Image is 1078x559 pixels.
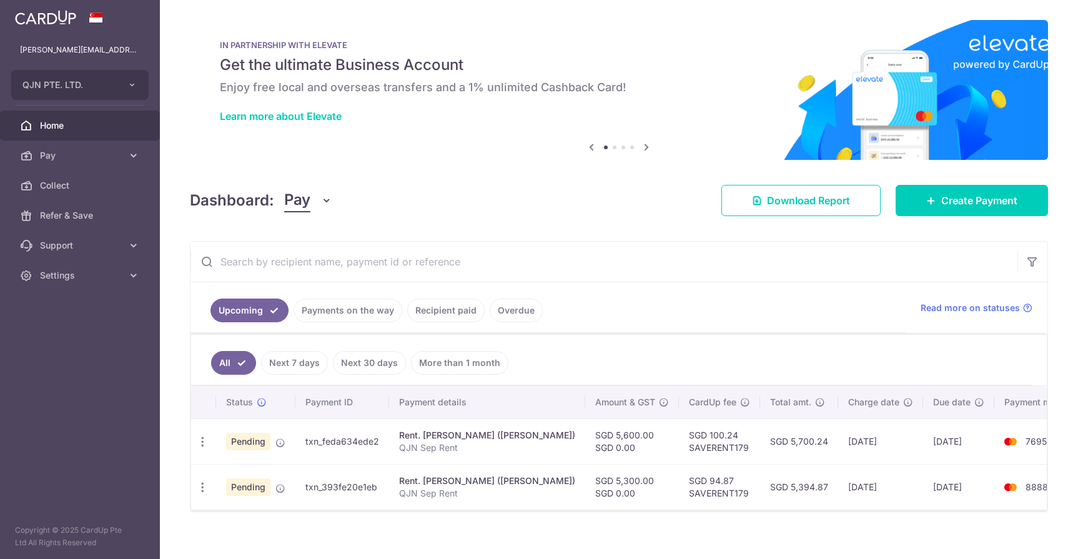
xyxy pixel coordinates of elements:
p: QJN Sep Rent [399,442,575,454]
img: CardUp [15,10,76,25]
span: QJN PTE. LTD. [22,79,115,91]
span: Pending [226,478,270,496]
div: Rent. [PERSON_NAME] ([PERSON_NAME]) [399,429,575,442]
td: SGD 100.24 SAVERENT179 [679,418,760,464]
span: 8888 [1026,482,1048,492]
a: Read more on statuses [921,302,1032,314]
a: More than 1 month [411,351,508,375]
td: txn_393fe20e1eb [295,464,389,510]
span: Refer & Save [40,209,122,222]
span: Collect [40,179,122,192]
td: SGD 94.87 SAVERENT179 [679,464,760,510]
a: Overdue [490,299,543,322]
button: QJN PTE. LTD. [11,70,149,100]
span: Total amt. [770,396,811,408]
a: Recipient paid [407,299,485,322]
p: [PERSON_NAME][EMAIL_ADDRESS][DOMAIN_NAME] [20,44,140,56]
img: Bank Card [998,480,1023,495]
span: Due date [933,396,971,408]
a: Learn more about Elevate [220,110,342,122]
span: Read more on statuses [921,302,1020,314]
a: Create Payment [896,185,1048,216]
th: Payment details [389,386,585,418]
img: Bank Card [998,434,1023,449]
span: 7695 [1026,436,1047,447]
button: Pay [284,189,332,212]
td: [DATE] [838,464,923,510]
span: Download Report [767,193,850,208]
h4: Dashboard: [190,189,274,212]
td: [DATE] [923,418,994,464]
span: Support [40,239,122,252]
img: Renovation banner [190,20,1048,160]
td: txn_feda634ede2 [295,418,389,464]
span: Status [226,396,253,408]
a: Next 7 days [261,351,328,375]
span: Pending [226,433,270,450]
span: Amount & GST [595,396,655,408]
td: [DATE] [923,464,994,510]
p: IN PARTNERSHIP WITH ELEVATE [220,40,1018,50]
span: Settings [40,269,122,282]
span: Pay [40,149,122,162]
a: Payments on the way [294,299,402,322]
td: SGD 5,394.87 [760,464,838,510]
a: Upcoming [210,299,289,322]
span: Charge date [848,396,899,408]
span: Home [40,119,122,132]
h6: Enjoy free local and overseas transfers and a 1% unlimited Cashback Card! [220,80,1018,95]
a: All [211,351,256,375]
span: Create Payment [941,193,1017,208]
td: [DATE] [838,418,923,464]
span: Pay [284,189,310,212]
p: QJN Sep Rent [399,487,575,500]
td: SGD 5,700.24 [760,418,838,464]
h5: Get the ultimate Business Account [220,55,1018,75]
td: SGD 5,600.00 SGD 0.00 [585,418,679,464]
td: SGD 5,300.00 SGD 0.00 [585,464,679,510]
th: Payment ID [295,386,389,418]
a: Next 30 days [333,351,406,375]
input: Search by recipient name, payment id or reference [190,242,1017,282]
div: Rent. [PERSON_NAME] ([PERSON_NAME]) [399,475,575,487]
a: Download Report [721,185,881,216]
span: CardUp fee [689,396,736,408]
